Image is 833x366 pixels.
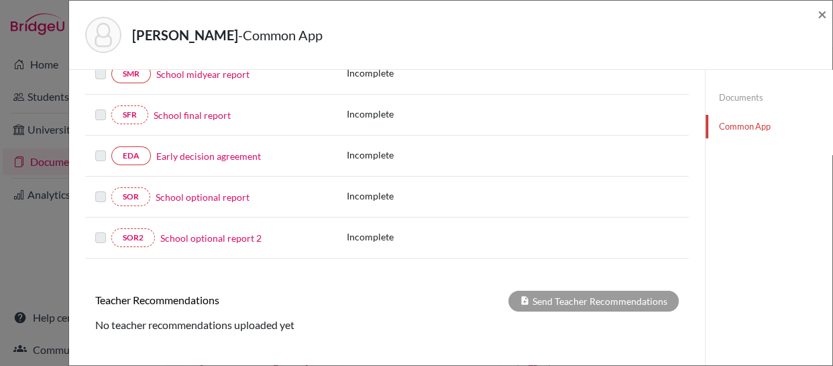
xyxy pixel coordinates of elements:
[111,64,151,83] a: SMR
[347,66,485,80] p: Incomplete
[238,27,323,43] span: - Common App
[154,108,231,122] a: School final report
[818,4,827,24] span: ×
[111,146,151,165] a: EDA
[347,189,485,203] p: Incomplete
[706,115,832,138] a: Common App
[347,148,485,162] p: Incomplete
[156,67,249,81] a: School midyear report
[347,107,485,121] p: Incomplete
[818,6,827,22] button: Close
[111,187,150,206] a: SOR
[706,86,832,109] a: Documents
[156,190,249,204] a: School optional report
[508,291,679,312] div: Send Teacher Recommendations
[111,228,155,247] a: SOR2
[156,149,261,163] a: Early decision agreement
[132,27,238,43] strong: [PERSON_NAME]
[160,231,262,245] a: School optional report 2
[85,293,387,306] h6: Teacher Recommendations
[347,230,485,244] p: Incomplete
[111,105,148,124] a: SFR
[85,317,689,333] div: No teacher recommendations uploaded yet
